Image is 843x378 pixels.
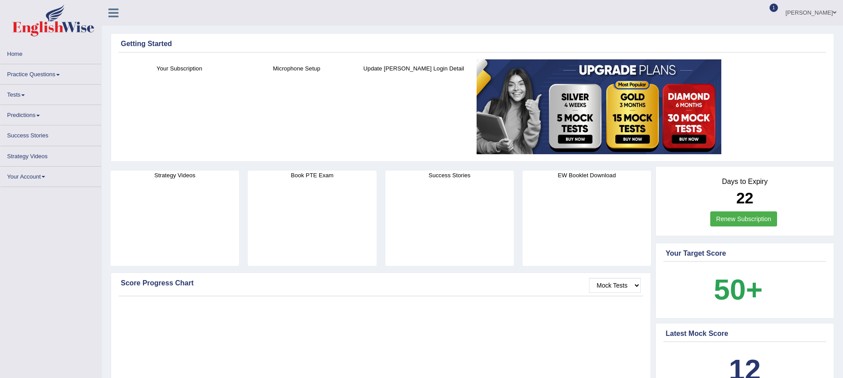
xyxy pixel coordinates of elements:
[523,171,651,180] h4: EW Booklet Download
[111,171,239,180] h4: Strategy Videos
[248,171,376,180] h4: Book PTE Exam
[125,64,234,73] h4: Your Subscription
[121,39,824,49] div: Getting Started
[0,105,101,122] a: Predictions
[736,189,754,207] b: 22
[770,4,778,12] span: 1
[121,278,641,288] div: Score Progress Chart
[385,171,514,180] h4: Success Stories
[360,64,468,73] h4: Update [PERSON_NAME] Login Detail
[666,178,824,186] h4: Days to Expiry
[0,44,101,61] a: Home
[477,59,721,154] img: small5.jpg
[710,211,777,226] a: Renew Subscription
[666,328,824,339] div: Latest Mock Score
[0,167,101,184] a: Your Account
[0,85,101,102] a: Tests
[0,146,101,164] a: Strategy Videos
[0,125,101,143] a: Success Stories
[714,273,762,306] b: 50+
[666,248,824,259] div: Your Target Score
[0,64,101,82] a: Practice Questions
[243,64,351,73] h4: Microphone Setup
